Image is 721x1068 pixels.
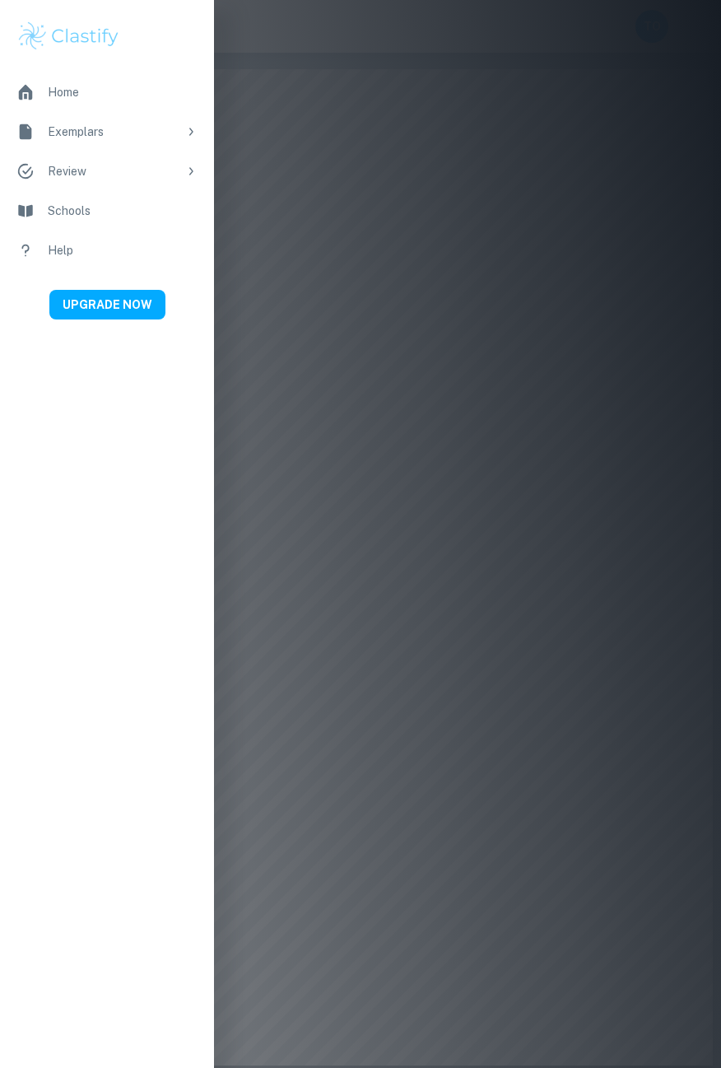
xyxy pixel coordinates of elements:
div: Review [48,162,178,180]
div: Home [48,83,198,101]
img: Clastify logo [16,20,121,53]
div: Schools [48,202,198,220]
div: Exemplars [48,123,178,141]
div: Help [48,241,198,259]
button: UPGRADE NOW [49,290,165,319]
